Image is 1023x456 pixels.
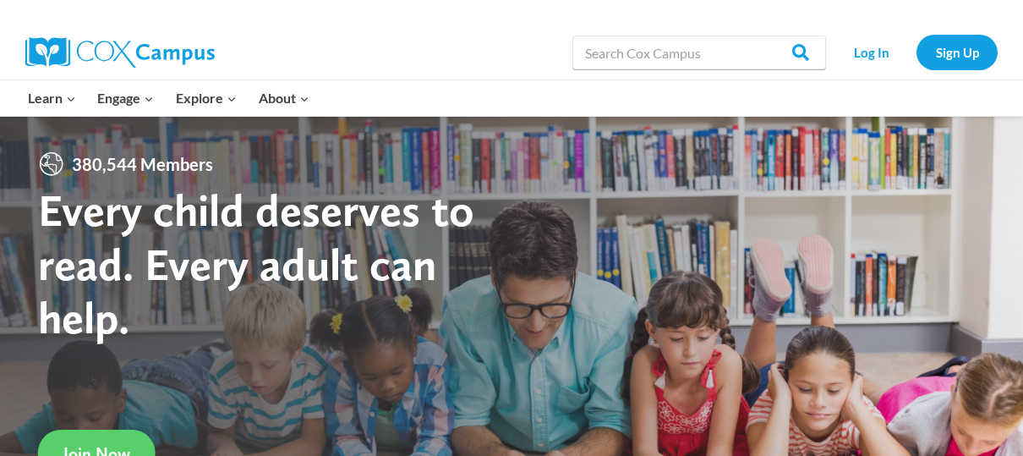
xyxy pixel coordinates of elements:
[65,151,220,178] span: 380,544 Members
[38,183,474,344] strong: Every child deserves to read. Every adult can help.
[17,80,320,116] nav: Primary Navigation
[916,35,998,69] a: Sign Up
[25,37,215,68] img: Cox Campus
[572,36,826,69] input: Search Cox Campus
[834,35,998,69] nav: Secondary Navigation
[97,87,154,109] span: Engage
[834,35,908,69] a: Log In
[176,87,237,109] span: Explore
[259,87,309,109] span: About
[28,87,76,109] span: Learn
